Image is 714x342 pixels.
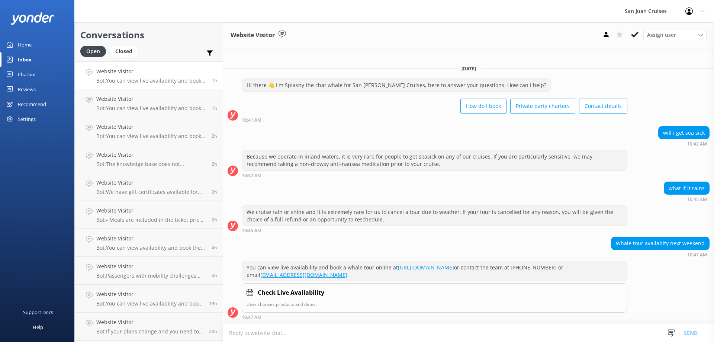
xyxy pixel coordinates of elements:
[18,97,46,112] div: Recommend
[75,61,223,89] a: Website VisitorBot:You can view live availability and book a whale tour online at [URL][DOMAIN_NA...
[212,272,217,279] span: 07:22am 19-Aug-2025 (UTC -07:00) America/Tijuana
[687,142,707,146] strong: 10:42 AM
[687,197,707,202] strong: 10:45 AM
[96,244,206,251] p: Bot: You can view availability and book the Whale Watching Lunch Cruise online at [URL][DOMAIN_NA...
[242,173,261,178] strong: 10:42 AM
[75,145,223,173] a: Website VisitorBot:The knowledge base does not specifically mention a policy on strollers for the...
[258,288,324,298] h4: Check Live Availability
[110,47,142,55] a: Closed
[242,206,627,226] div: We cruise rain or shine and it is extremely rare for us to cancel a tour due to weather. If your ...
[96,151,206,159] h4: Website Visitor
[96,272,206,279] p: Bot: Passengers with mobility challenges may encounter difficulties when disembarking at destinat...
[242,314,627,320] div: 10:47am 19-Aug-2025 (UTC -07:00) America/Tijuana
[96,217,206,223] p: Bot: - Meals are included in the ticket price for the Crab lunch and dinner cruises, Whale Watchi...
[460,99,506,114] button: How do I book
[643,29,707,41] div: Assign User
[11,12,54,25] img: yonder-white-logo.png
[209,328,217,335] span: 03:59pm 18-Aug-2025 (UTC -07:00) America/Tijuana
[231,31,275,40] h3: Website Visitor
[242,315,261,320] strong: 10:47 AM
[96,300,203,307] p: Bot: You can view live availability and book online at [URL][DOMAIN_NAME].
[18,112,36,127] div: Settings
[18,52,32,67] div: Inbox
[212,133,217,139] span: 09:48am 19-Aug-2025 (UTC -07:00) America/Tijuana
[659,127,709,139] div: will i get sea sick
[96,290,203,298] h4: Website Visitor
[96,105,206,112] p: Bot: You can view live availability and book your cruise online at [URL][DOMAIN_NAME]. You can al...
[96,262,206,271] h4: Website Visitor
[611,237,709,250] div: Whale tour availabity next weekend
[579,99,627,114] button: Contact details
[242,150,627,170] div: Because we operate in inland waters, it is very rare for people to get seasick on any of our crui...
[96,179,206,187] h4: Website Visitor
[18,82,36,97] div: Reviews
[209,300,217,307] span: 05:02pm 18-Aug-2025 (UTC -07:00) America/Tijuana
[75,257,223,285] a: Website VisitorBot:Passengers with mobility challenges may encounter difficulties when disembarki...
[96,318,203,326] h4: Website Visitor
[96,123,206,131] h4: Website Visitor
[96,133,206,140] p: Bot: You can view live availability and book your cruise online at [URL][DOMAIN_NAME]. Alternativ...
[212,189,217,195] span: 09:21am 19-Aug-2025 (UTC -07:00) America/Tijuana
[80,46,106,57] div: Open
[75,89,223,117] a: Website VisitorBot:You can view live availability and book your cruise online at [URL][DOMAIN_NAM...
[242,118,261,122] strong: 10:41 AM
[96,161,206,167] p: Bot: The knowledge base does not specifically mention a policy on strollers for the [DATE] Harbor...
[510,99,575,114] button: Private party charters
[75,201,223,229] a: Website VisitorBot:- Meals are included in the ticket price for the Crab lunch and dinner cruises...
[658,141,710,146] div: 10:42am 19-Aug-2025 (UTC -07:00) America/Tijuana
[242,173,627,178] div: 10:42am 19-Aug-2025 (UTC -07:00) America/Tijuana
[96,189,206,195] p: Bot: We have gift certificates available for purchase online at [URL][DOMAIN_NAME], by phone at [...
[212,161,217,167] span: 09:37am 19-Aug-2025 (UTC -07:00) America/Tijuana
[96,95,206,103] h4: Website Visitor
[18,67,36,82] div: Chatbot
[96,77,206,84] p: Bot: You can view live availability and book a whale tour online at [URL][DOMAIN_NAME] or contact...
[75,229,223,257] a: Website VisitorBot:You can view availability and book the Whale Watching Lunch Cruise online at [...
[664,196,710,202] div: 10:45am 19-Aug-2025 (UTC -07:00) America/Tijuana
[242,117,627,122] div: 10:41am 19-Aug-2025 (UTC -07:00) America/Tijuana
[647,31,676,39] span: Assign user
[33,320,43,335] div: Help
[96,207,206,215] h4: Website Visitor
[212,244,217,251] span: 07:54am 19-Aug-2025 (UTC -07:00) America/Tijuana
[242,79,551,92] div: Hi there 👋 I'm Splashy the chat whale for San [PERSON_NAME] Cruises, here to answer your question...
[664,182,709,195] div: what if it rains
[398,264,454,271] a: [URL][DOMAIN_NAME]
[75,117,223,145] a: Website VisitorBot:You can view live availability and book your cruise online at [URL][DOMAIN_NAM...
[75,285,223,313] a: Website VisitorBot:You can view live availability and book online at [URL][DOMAIN_NAME].19h
[110,46,138,57] div: Closed
[242,228,627,233] div: 10:45am 19-Aug-2025 (UTC -07:00) America/Tijuana
[260,271,347,278] a: [EMAIL_ADDRESS][DOMAIN_NAME]
[611,252,710,257] div: 10:47am 19-Aug-2025 (UTC -07:00) America/Tijuana
[18,37,32,52] div: Home
[212,105,217,111] span: 10:30am 19-Aug-2025 (UTC -07:00) America/Tijuana
[247,301,623,308] p: User chooses products and dates.
[212,217,217,223] span: 09:14am 19-Aug-2025 (UTC -07:00) America/Tijuana
[80,28,217,42] h2: Conversations
[457,65,480,72] span: [DATE]
[242,261,627,281] div: You can view live availability and book a whale tour online at or contact the team at [PHONE_NUMB...
[687,253,707,257] strong: 10:47 AM
[75,313,223,341] a: Website VisitorBot:If your plans change and you need to cancel your reservation, please give us a...
[96,67,206,76] h4: Website Visitor
[212,77,217,83] span: 10:47am 19-Aug-2025 (UTC -07:00) America/Tijuana
[242,228,261,233] strong: 10:45 AM
[96,328,203,335] p: Bot: If your plans change and you need to cancel your reservation, please give us a call at least...
[75,173,223,201] a: Website VisitorBot:We have gift certificates available for purchase online at [URL][DOMAIN_NAME],...
[80,47,110,55] a: Open
[96,234,206,243] h4: Website Visitor
[23,305,53,320] div: Support Docs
